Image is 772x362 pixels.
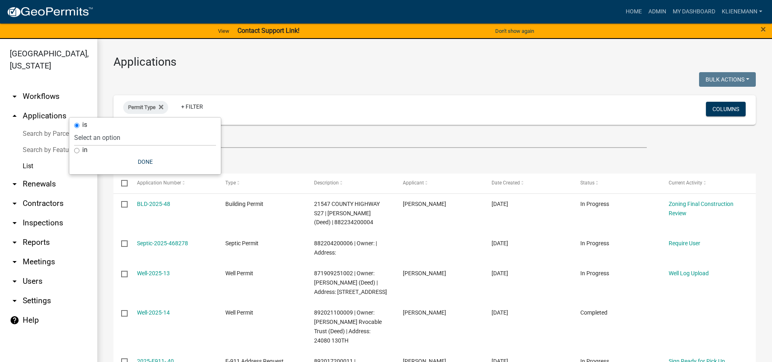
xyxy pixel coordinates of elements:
button: Close [761,24,766,34]
span: Current Activity [669,180,702,186]
a: View [215,24,233,38]
a: Require User [669,240,700,246]
span: Completed [580,309,607,316]
span: Permit Type [128,104,156,110]
span: Megan Croop [403,201,446,207]
i: arrow_drop_down [10,296,19,306]
datatable-header-cell: Date Created [484,174,573,193]
label: is [82,122,87,128]
a: Well Log Upload [669,270,709,276]
span: Well Permit [225,309,253,316]
a: Well-2025-13 [137,270,170,276]
button: Columns [706,102,746,116]
a: Well-2025-14 [137,309,170,316]
button: Don't show again [492,24,537,38]
span: Application Number [137,180,181,186]
span: 08/19/2025 [492,309,508,316]
span: 882204200006 | Owner: | Address: [314,240,377,256]
span: In Progress [580,201,609,207]
span: Status [580,180,595,186]
span: 08/23/2025 [492,240,508,246]
a: Zoning Final Construction Review [669,201,734,216]
i: arrow_drop_down [10,218,19,228]
span: Date Created [492,180,520,186]
datatable-header-cell: Select [113,174,129,193]
a: BLD-2025-48 [137,201,170,207]
span: 08/26/2025 [492,201,508,207]
i: arrow_drop_down [10,179,19,189]
span: 892021100009 | Owner: Molly McDowell-Schipper Rvocable Trust (Deed) | Address: 24080 130TH [314,309,382,343]
label: in [82,147,88,153]
h3: Applications [113,55,756,69]
a: + Filter [175,99,210,114]
span: 871909251002 | Owner: Sizemore, Randy (Deed) | Address: 32563 STATE HIGHWAY 175 [314,270,387,295]
button: Bulk Actions [699,72,756,87]
i: arrow_drop_down [10,199,19,208]
i: arrow_drop_up [10,111,19,121]
span: In Progress [580,270,609,276]
span: Type [225,180,236,186]
a: Home [622,4,645,19]
a: Admin [645,4,669,19]
span: Kendall Lienemann [403,270,446,276]
datatable-header-cell: Status [572,174,661,193]
span: Applicant [403,180,424,186]
a: klienemann [719,4,766,19]
input: Search for applications [113,131,647,148]
span: Kendall Lienemann [403,309,446,316]
button: Done [74,154,216,169]
i: arrow_drop_down [10,257,19,267]
a: Septic-2025-468278 [137,240,188,246]
i: arrow_drop_down [10,238,19,247]
span: Well Permit [225,270,253,276]
span: Description [314,180,339,186]
span: Septic Permit [225,240,259,246]
datatable-header-cell: Current Activity [661,174,750,193]
i: arrow_drop_down [10,92,19,101]
i: help [10,315,19,325]
datatable-header-cell: Description [306,174,395,193]
datatable-header-cell: Type [218,174,306,193]
span: Building Permit [225,201,263,207]
span: 08/19/2025 [492,270,508,276]
i: arrow_drop_down [10,276,19,286]
span: In Progress [580,240,609,246]
strong: Contact Support Link! [237,27,299,34]
a: My Dashboard [669,4,719,19]
datatable-header-cell: Application Number [129,174,218,193]
datatable-header-cell: Applicant [395,174,484,193]
span: 21547 COUNTY HIGHWAY S27 | Ioerger, Cindy - LE (Deed) | 882234200004 [314,201,380,226]
span: × [761,24,766,35]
